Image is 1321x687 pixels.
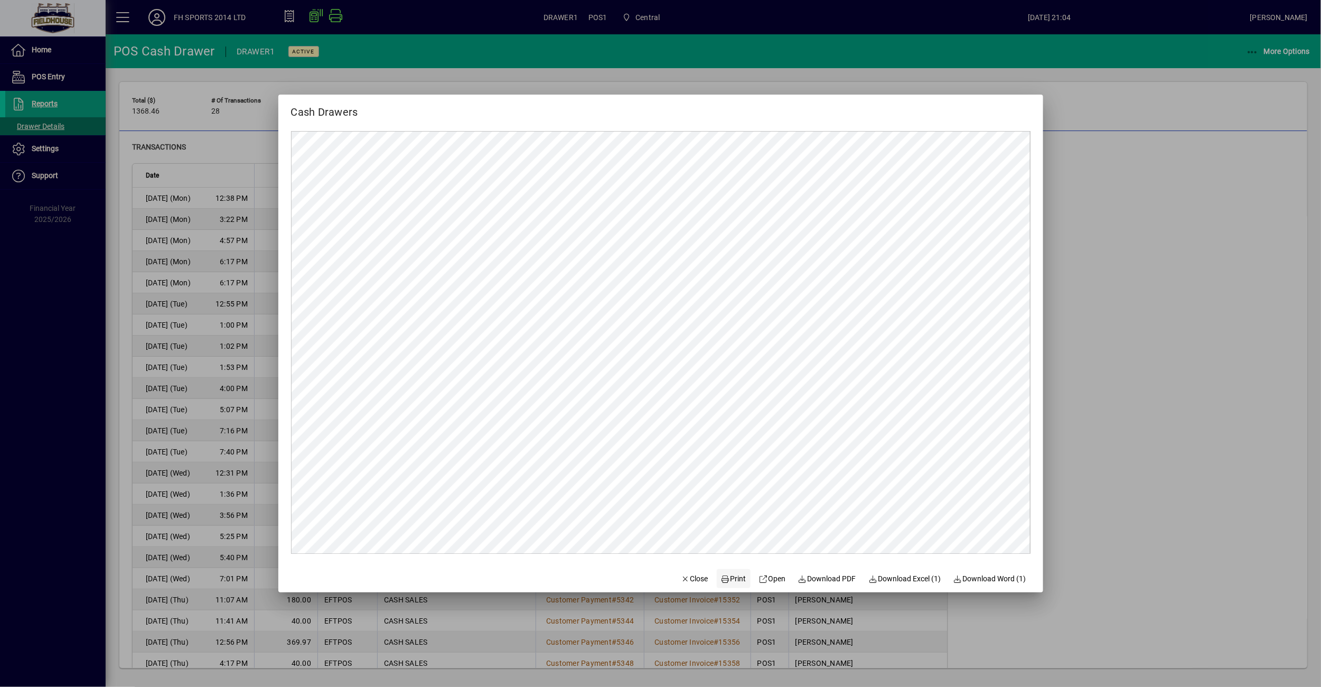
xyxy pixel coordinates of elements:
button: Download Excel (1) [865,569,945,588]
button: Print [717,569,751,588]
span: Print [721,573,746,584]
span: Open [759,573,786,584]
span: Download PDF [798,573,856,584]
a: Download PDF [794,569,860,588]
span: Close [681,573,708,584]
span: Download Word (1) [953,573,1026,584]
span: Download Excel (1) [869,573,941,584]
h2: Cash Drawers [278,95,371,120]
a: Open [755,569,790,588]
button: Close [677,569,713,588]
button: Download Word (1) [949,569,1030,588]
